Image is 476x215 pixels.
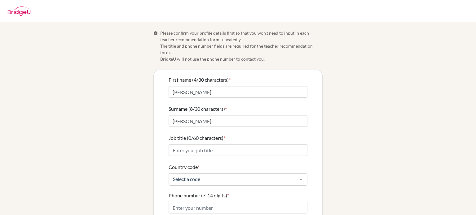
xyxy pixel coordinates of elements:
input: Enter your first name [169,86,307,98]
img: BridgeU logo [7,6,31,16]
input: Enter your surname [169,115,307,127]
label: Job title (0/60 characters) [169,134,225,142]
span: Info [153,31,158,35]
label: Surname (8/30 characters) [169,105,227,113]
label: Country code [169,163,199,171]
span: Please confirm your profile details first so that you won’t need to input in each teacher recomme... [160,30,323,62]
span: Select a code [171,176,295,182]
label: Phone number (7-14 digits) [169,192,229,199]
input: Enter your job title [169,144,307,156]
label: First name (4/30 characters) [169,76,231,84]
input: Enter your number [169,202,307,213]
